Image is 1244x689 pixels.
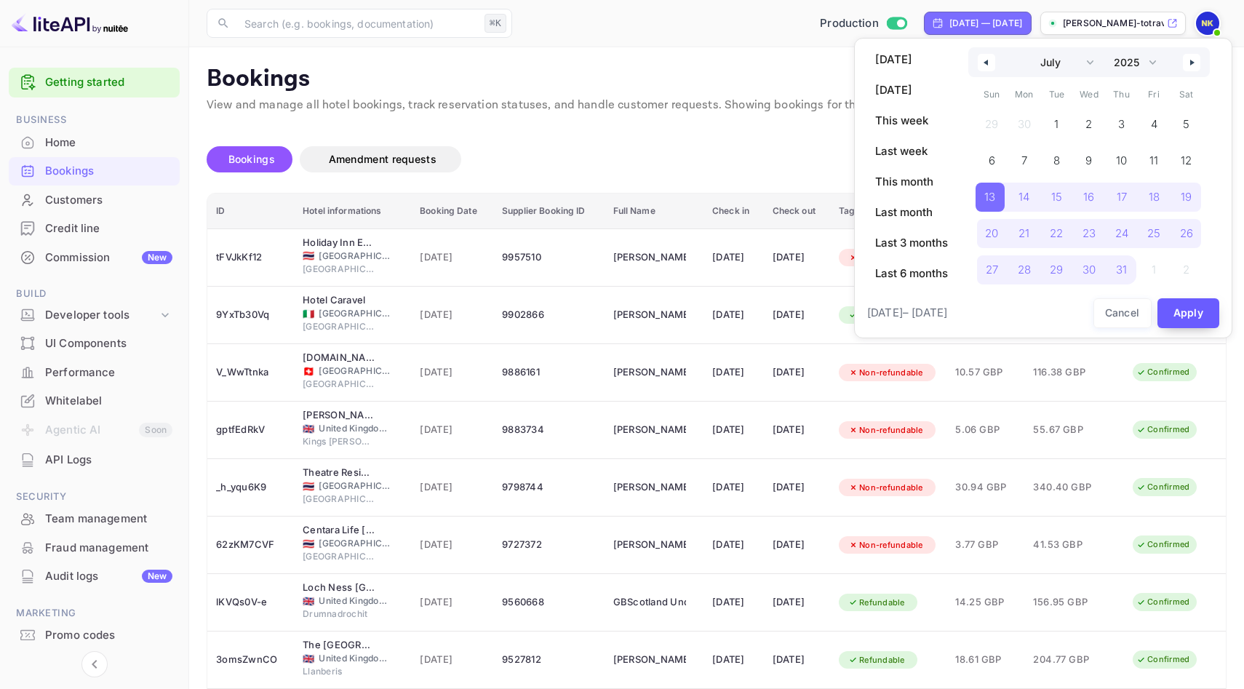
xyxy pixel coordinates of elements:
[976,83,1008,106] span: Sun
[1008,252,1041,281] button: 28
[1021,148,1027,174] span: 7
[1040,179,1073,208] button: 15
[1170,215,1203,244] button: 26
[976,215,1008,244] button: 20
[1050,257,1063,283] span: 29
[1085,111,1092,138] span: 2
[1180,220,1193,247] span: 26
[1085,148,1092,174] span: 9
[1105,252,1138,281] button: 31
[1138,83,1171,106] span: Fri
[1149,148,1158,174] span: 11
[976,179,1008,208] button: 13
[866,231,957,255] button: Last 3 months
[866,108,957,133] button: This week
[1170,106,1203,135] button: 5
[866,200,957,225] button: Last month
[1105,83,1138,106] span: Thu
[1157,298,1220,328] button: Apply
[1147,220,1160,247] span: 25
[866,139,957,164] button: Last week
[1115,220,1128,247] span: 24
[1105,179,1138,208] button: 17
[1073,83,1106,106] span: Wed
[1116,148,1127,174] span: 10
[976,252,1008,281] button: 27
[1138,179,1171,208] button: 18
[1008,215,1041,244] button: 21
[1008,179,1041,208] button: 14
[1050,220,1063,247] span: 22
[1082,257,1096,283] span: 30
[1105,106,1138,135] button: 3
[866,47,957,72] button: [DATE]
[989,148,995,174] span: 6
[1051,184,1062,210] span: 15
[1118,111,1125,138] span: 3
[1040,106,1073,135] button: 1
[1138,106,1171,135] button: 4
[1054,111,1058,138] span: 1
[866,78,957,103] button: [DATE]
[985,220,998,247] span: 20
[1105,143,1138,172] button: 10
[1181,148,1192,174] span: 12
[1117,184,1127,210] span: 17
[1040,215,1073,244] button: 22
[1149,184,1160,210] span: 18
[984,184,995,210] span: 13
[1073,215,1106,244] button: 23
[1018,257,1031,283] span: 28
[867,305,947,322] span: [DATE] – [DATE]
[1008,83,1041,106] span: Mon
[1018,184,1029,210] span: 14
[1073,106,1106,135] button: 2
[1008,143,1041,172] button: 7
[1105,215,1138,244] button: 24
[1093,298,1152,328] button: Cancel
[1138,215,1171,244] button: 25
[1082,220,1096,247] span: 23
[976,143,1008,172] button: 6
[986,257,998,283] span: 27
[1040,252,1073,281] button: 29
[1170,83,1203,106] span: Sat
[1183,111,1189,138] span: 5
[1018,220,1029,247] span: 21
[1181,184,1192,210] span: 19
[866,261,957,286] button: Last 6 months
[1040,83,1073,106] span: Tue
[1116,257,1127,283] span: 31
[1151,111,1157,138] span: 4
[1053,148,1060,174] span: 8
[1170,143,1203,172] button: 12
[1073,179,1106,208] button: 16
[866,170,957,194] button: This month
[1073,143,1106,172] button: 9
[1073,252,1106,281] button: 30
[1138,143,1171,172] button: 11
[1170,179,1203,208] button: 19
[1083,184,1094,210] span: 16
[1040,143,1073,172] button: 8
